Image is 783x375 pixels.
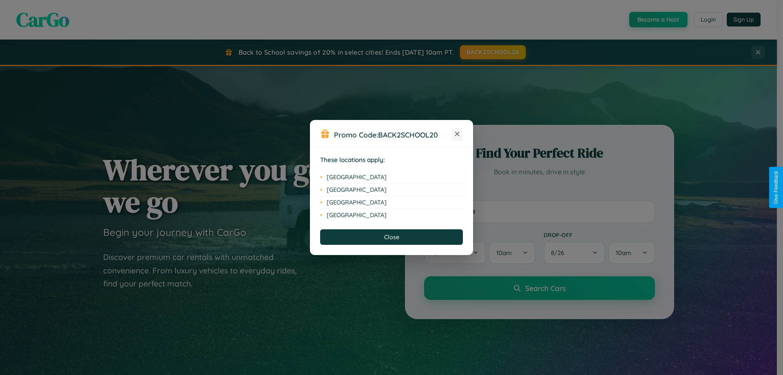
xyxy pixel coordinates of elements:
li: [GEOGRAPHIC_DATA] [320,196,463,209]
li: [GEOGRAPHIC_DATA] [320,209,463,221]
b: BACK2SCHOOL20 [378,130,438,139]
li: [GEOGRAPHIC_DATA] [320,184,463,196]
strong: These locations apply: [320,156,385,164]
button: Close [320,229,463,245]
div: Give Feedback [773,171,779,204]
h3: Promo Code: [334,130,451,139]
li: [GEOGRAPHIC_DATA] [320,171,463,184]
